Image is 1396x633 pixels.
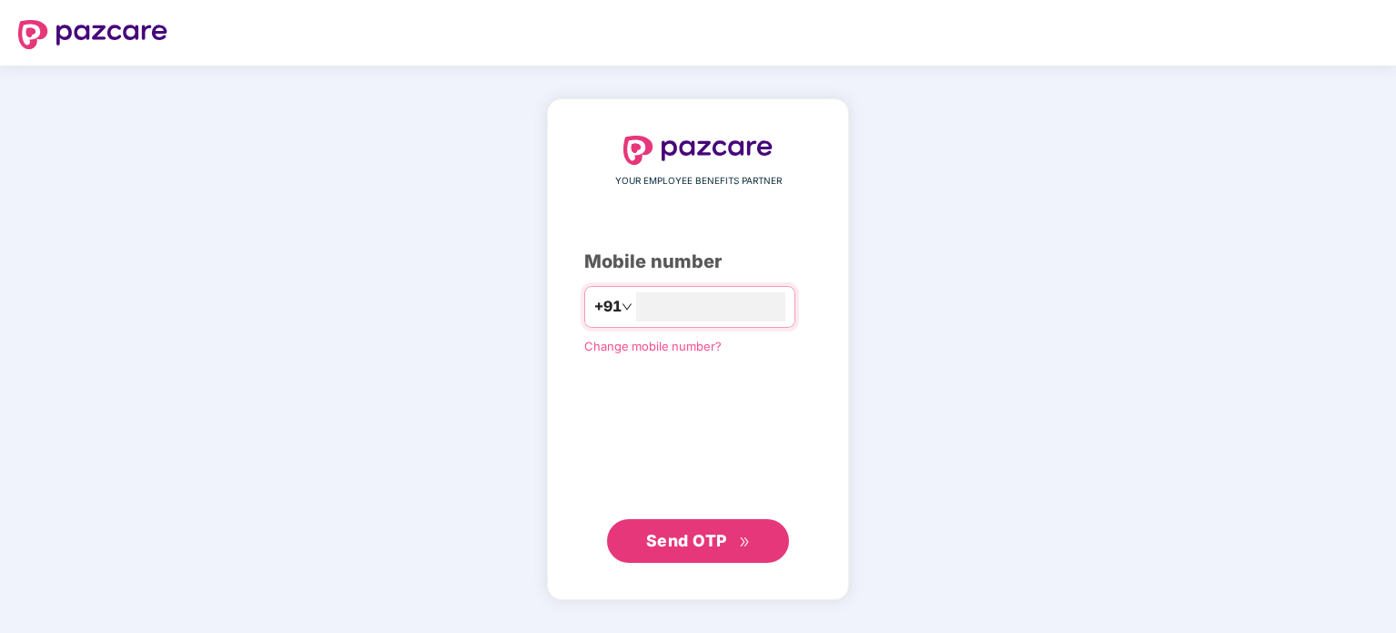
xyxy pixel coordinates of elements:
[646,531,727,550] span: Send OTP
[18,20,167,49] img: logo
[622,301,632,312] span: down
[623,136,773,165] img: logo
[615,174,782,189] span: YOUR EMPLOYEE BENEFITS PARTNER
[584,339,722,353] a: Change mobile number?
[739,536,751,548] span: double-right
[584,248,812,276] div: Mobile number
[594,295,622,318] span: +91
[607,519,789,563] button: Send OTPdouble-right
